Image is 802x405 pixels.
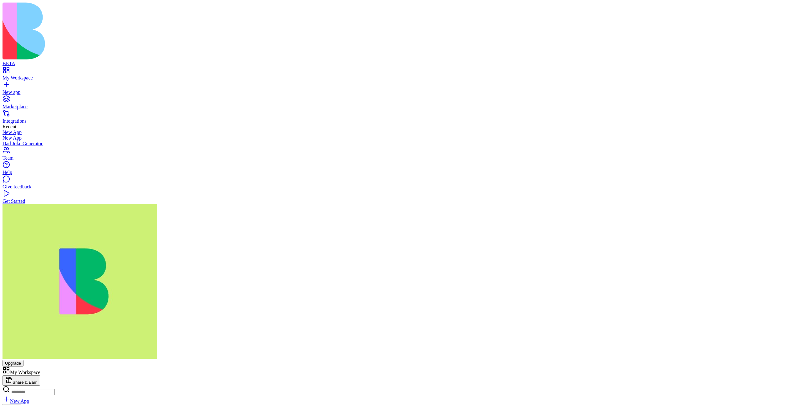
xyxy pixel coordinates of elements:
[3,61,799,66] div: BETA
[3,360,23,366] a: Upgrade
[3,178,799,190] a: Give feedback
[3,90,799,95] div: New app
[3,360,23,367] button: Upgrade
[3,193,799,204] a: Get Started
[3,141,799,146] a: Dad Joke Generator
[3,150,799,161] a: Team
[3,118,799,124] div: Integrations
[3,375,40,386] button: Share & Earn
[3,198,799,204] div: Get Started
[3,69,799,81] a: My Workspace
[3,104,799,110] div: Marketplace
[3,204,157,359] img: WhatsApp_Image_2025-01-03_at_11.26.17_rubx1k.jpg
[3,3,254,59] img: logo
[3,130,799,135] a: New App
[3,398,29,404] a: New App
[10,370,40,375] span: My Workspace
[3,135,799,141] a: New App
[3,55,799,66] a: BETA
[3,155,799,161] div: Team
[13,380,38,385] span: Share & Earn
[3,98,799,110] a: Marketplace
[3,184,799,190] div: Give feedback
[3,75,799,81] div: My Workspace
[3,164,799,175] a: Help
[3,84,799,95] a: New app
[3,124,16,129] span: Recent
[3,113,799,124] a: Integrations
[3,170,799,175] div: Help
